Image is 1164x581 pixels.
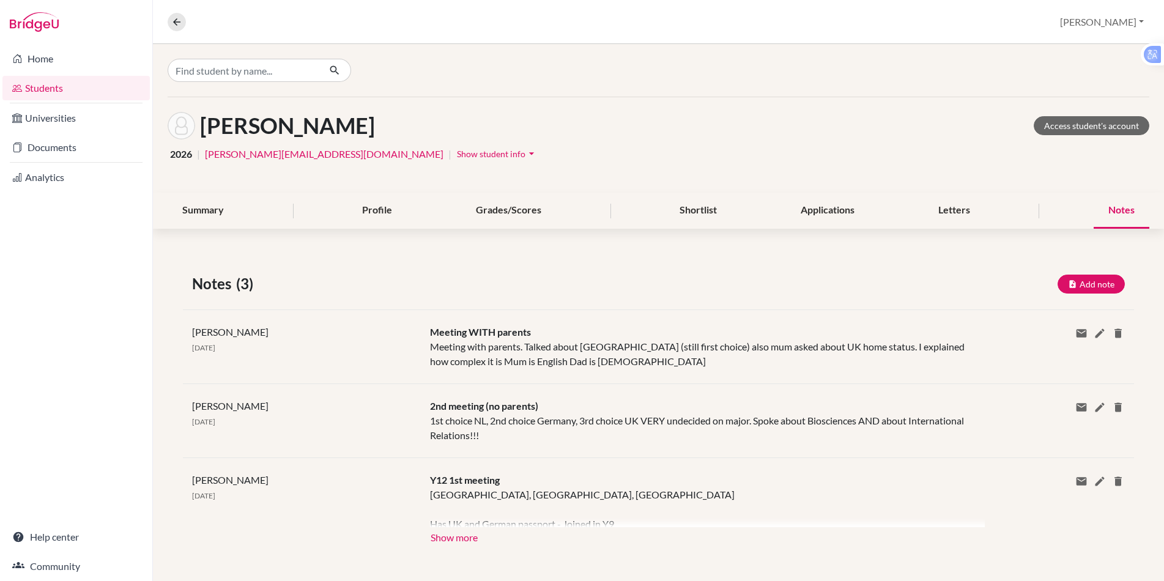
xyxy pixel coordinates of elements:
span: 2nd meeting (no parents) [430,400,538,412]
span: [DATE] [192,343,215,352]
span: [DATE] [192,417,215,426]
span: Notes [192,273,236,295]
button: Show student infoarrow_drop_down [456,144,538,163]
a: Students [2,76,150,100]
div: Shortlist [665,193,732,229]
div: Grades/Scores [461,193,556,229]
span: | [448,147,451,161]
span: [PERSON_NAME] [192,400,269,412]
img: Bridge-U [10,12,59,32]
button: Show more [430,527,478,546]
span: Y12 1st meeting [430,474,500,486]
i: arrow_drop_down [525,147,538,160]
input: Find student by name... [168,59,319,82]
div: Meeting with parents. Talked about [GEOGRAPHIC_DATA] (still first choice) also mum asked about UK... [421,325,976,369]
h1: [PERSON_NAME] [200,113,375,139]
button: Add note [1058,275,1125,294]
a: Universities [2,106,150,130]
img: Oliver Wekezer's avatar [168,112,195,139]
span: [PERSON_NAME] [192,474,269,486]
button: [PERSON_NAME] [1055,10,1149,34]
span: Show student info [457,149,525,159]
a: [PERSON_NAME][EMAIL_ADDRESS][DOMAIN_NAME] [205,147,443,161]
span: Meeting WITH parents [430,326,531,338]
a: Documents [2,135,150,160]
div: Applications [786,193,869,229]
a: Analytics [2,165,150,190]
a: Help center [2,525,150,549]
a: Community [2,554,150,579]
span: 2026 [170,147,192,161]
div: Notes [1094,193,1149,229]
a: Access student's account [1034,116,1149,135]
div: Profile [347,193,407,229]
a: Home [2,46,150,71]
div: [GEOGRAPHIC_DATA], [GEOGRAPHIC_DATA], [GEOGRAPHIC_DATA] Has UK and German passport - Joined in Y9... [430,487,966,527]
span: (3) [236,273,258,295]
div: 1st choice NL, 2nd choice Germany, 3rd choice UK VERY undecided on major. Spoke about Biosciences... [421,399,976,443]
span: | [197,147,200,161]
div: Letters [924,193,985,229]
span: [DATE] [192,491,215,500]
div: Summary [168,193,239,229]
span: [PERSON_NAME] [192,326,269,338]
